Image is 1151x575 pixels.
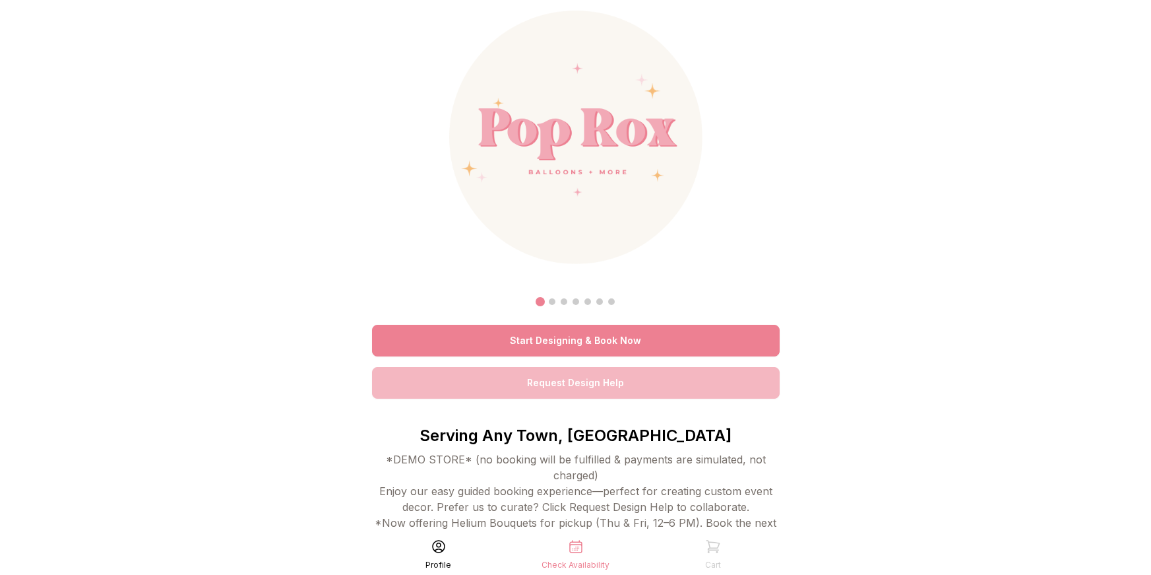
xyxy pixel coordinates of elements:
div: Profile [425,560,451,570]
a: Start Designing & Book Now [372,325,780,356]
div: Cart [705,560,721,570]
a: Request Design Help [372,367,780,399]
p: Serving Any Town, [GEOGRAPHIC_DATA] [372,425,780,446]
div: Check Availability [542,560,609,570]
